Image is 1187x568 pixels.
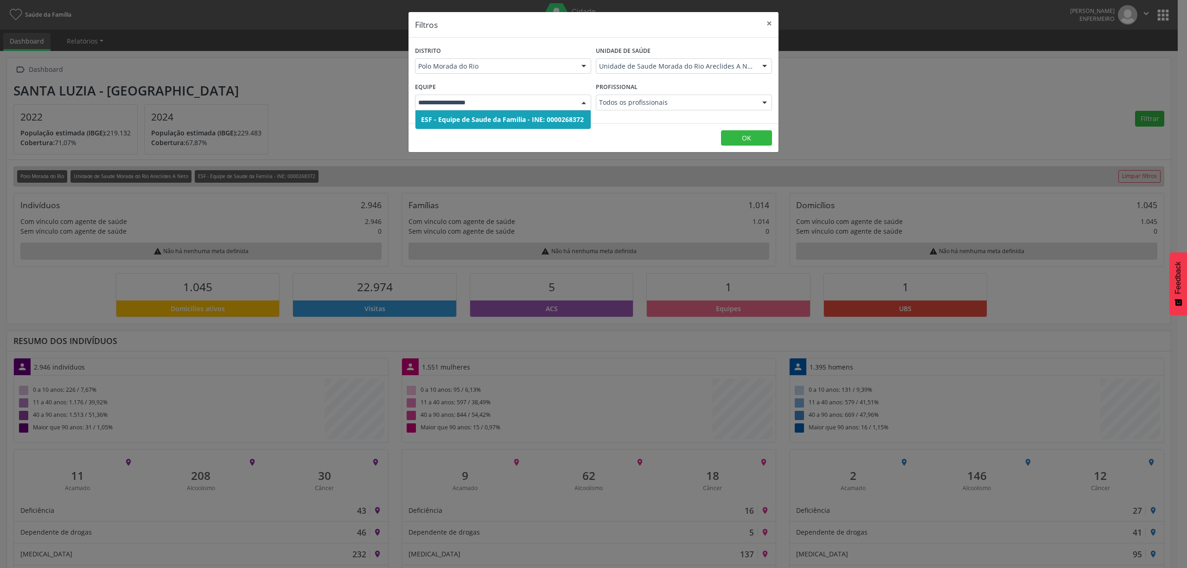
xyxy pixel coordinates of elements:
[596,80,638,95] label: Profissional
[1169,252,1187,315] button: Feedback - Mostrar pesquisa
[721,130,772,146] button: OK
[415,19,438,31] h5: Filtros
[418,62,572,71] span: Polo Morada do Rio
[596,44,651,58] label: Unidade de saúde
[415,44,441,58] label: Distrito
[1174,262,1182,294] span: Feedback
[415,80,436,95] label: Equipe
[421,115,584,124] span: ESF - Equipe de Saude da Familia - INE: 0000268372
[599,98,753,107] span: Todos os profissionais
[599,62,753,71] span: Unidade de Saude Morada do Rio Areclides A Neto
[760,12,779,35] button: Close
